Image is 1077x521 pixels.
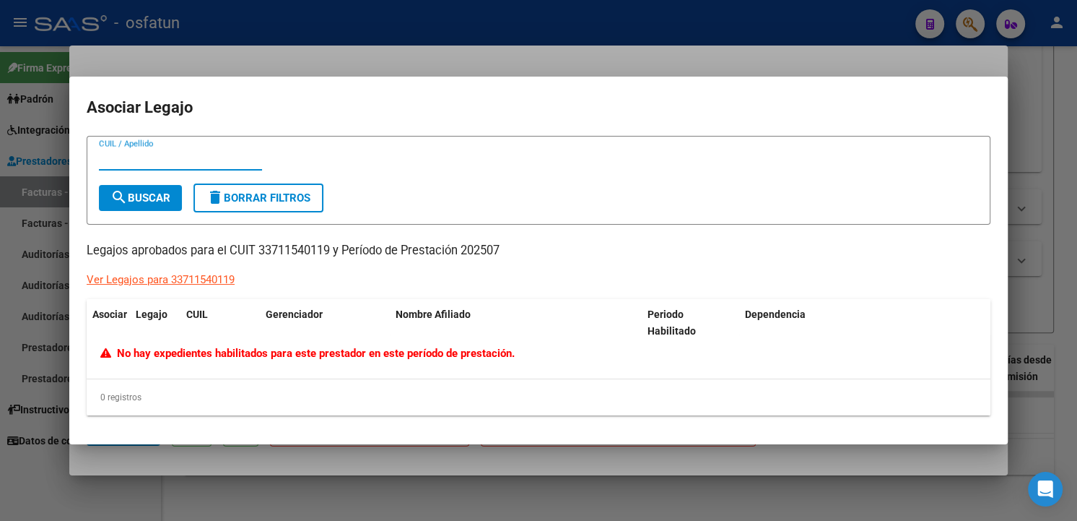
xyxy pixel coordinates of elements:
span: CUIL [186,309,208,320]
span: Periodo Habilitado [647,309,696,337]
p: Legajos aprobados para el CUIT 33711540119 y Período de Prestación 202507 [87,242,990,260]
datatable-header-cell: Gerenciador [260,299,390,347]
span: Nombre Afiliado [396,309,471,320]
span: No hay expedientes habilitados para este prestador en este período de prestación. [100,347,515,360]
datatable-header-cell: Legajo [130,299,180,347]
datatable-header-cell: Dependencia [739,299,991,347]
datatable-header-cell: CUIL [180,299,260,347]
span: Dependencia [745,309,806,320]
button: Buscar [99,185,182,211]
div: Ver Legajos para 33711540119 [87,272,235,288]
span: Borrar Filtros [206,191,310,204]
span: Asociar [92,309,127,320]
datatable-header-cell: Asociar [87,299,130,347]
span: Gerenciador [266,309,323,320]
div: 0 registros [87,379,990,415]
span: Legajo [136,309,167,320]
mat-icon: search [110,189,128,206]
mat-icon: delete [206,189,224,206]
datatable-header-cell: Nombre Afiliado [390,299,642,347]
button: Borrar Filtros [193,184,323,212]
span: Buscar [110,191,170,204]
h2: Asociar Legajo [87,94,990,121]
datatable-header-cell: Periodo Habilitado [642,299,739,347]
div: Open Intercom Messenger [1028,472,1063,507]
